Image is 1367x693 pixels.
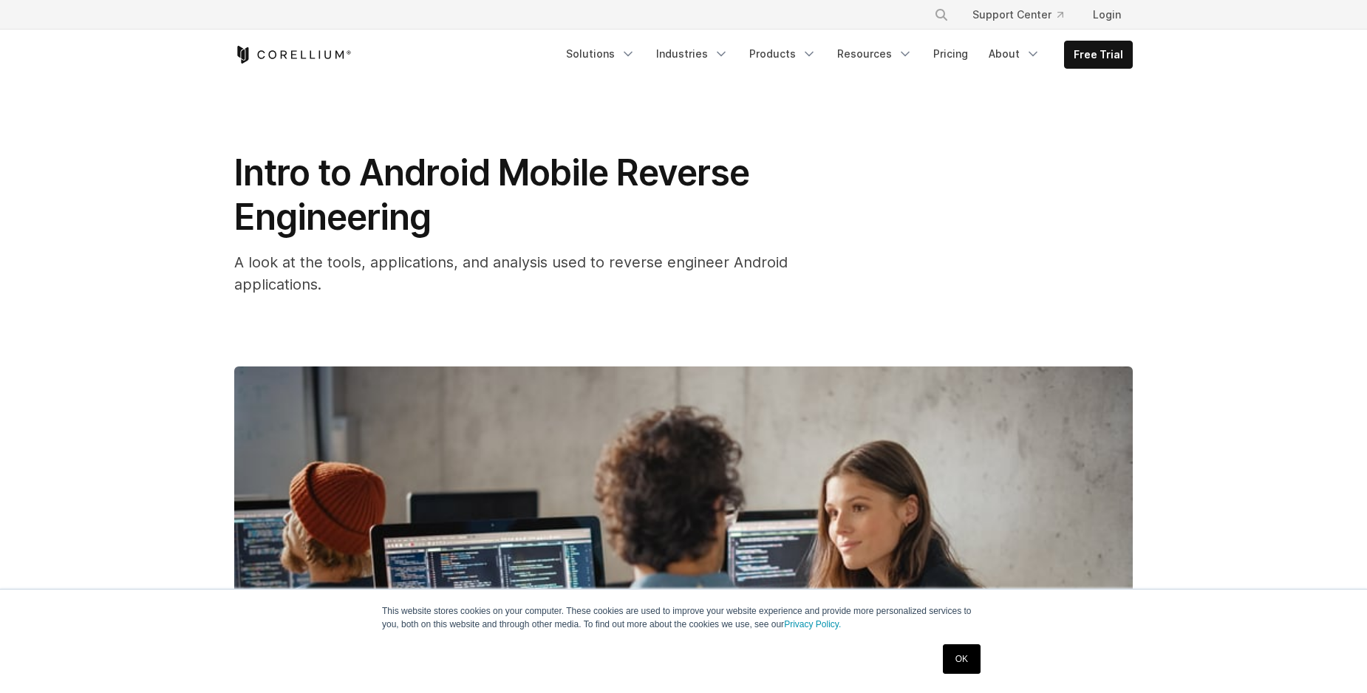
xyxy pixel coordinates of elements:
a: Products [740,41,825,67]
a: Free Trial [1065,41,1132,68]
a: Login [1081,1,1133,28]
a: Support Center [961,1,1075,28]
span: Intro to Android Mobile Reverse Engineering [234,151,749,239]
div: Navigation Menu [557,41,1133,69]
a: Corellium Home [234,46,352,64]
a: Pricing [924,41,977,67]
a: Solutions [557,41,644,67]
a: About [980,41,1049,67]
a: Privacy Policy. [784,619,841,629]
a: Resources [828,41,921,67]
p: This website stores cookies on your computer. These cookies are used to improve your website expe... [382,604,985,631]
button: Search [928,1,955,28]
a: OK [943,644,981,674]
div: Navigation Menu [916,1,1133,28]
a: Industries [647,41,737,67]
span: A look at the tools, applications, and analysis used to reverse engineer Android applications. [234,253,788,293]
